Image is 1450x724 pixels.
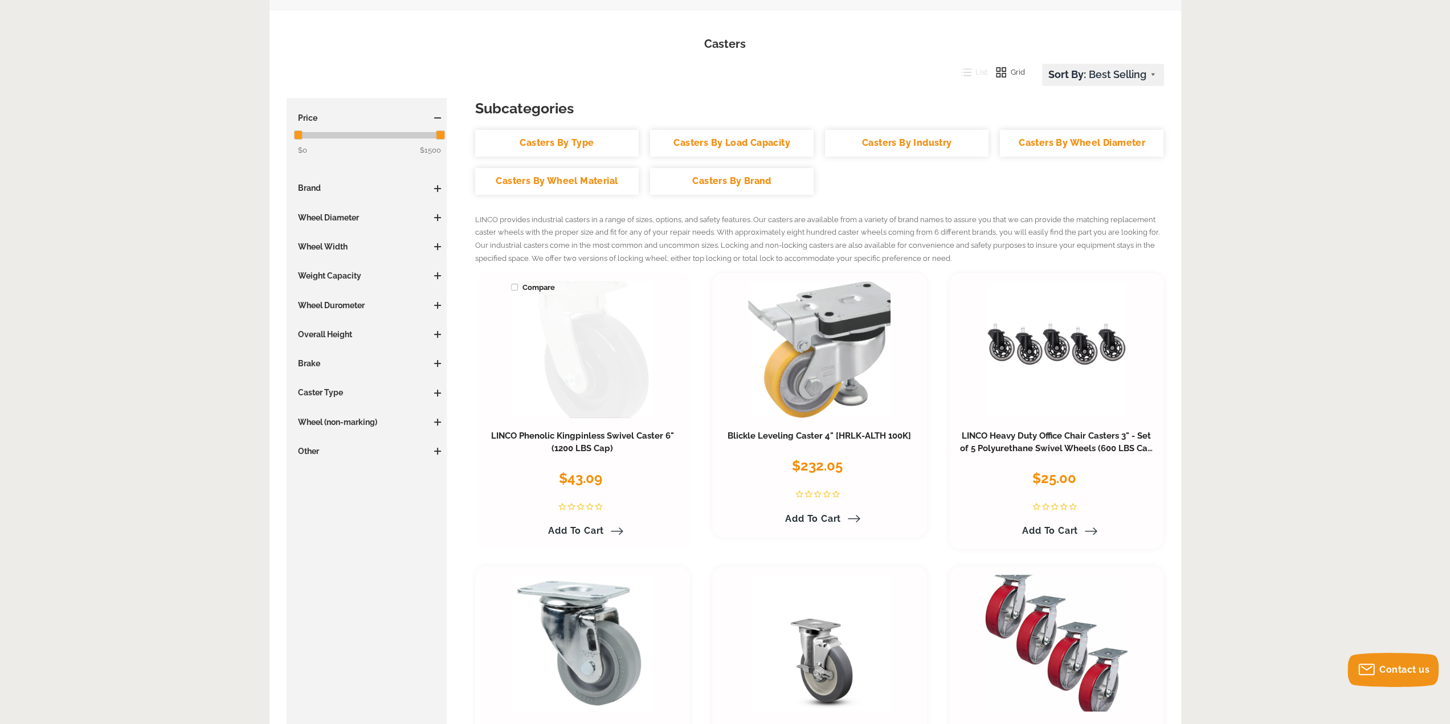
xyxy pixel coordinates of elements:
span: Add to Cart [1022,525,1078,536]
a: Casters By Wheel Diameter [1000,130,1163,157]
button: Contact us [1347,653,1439,687]
a: Blickle Leveling Caster 4" [HRLK-ALTH 100K] [728,431,911,441]
button: Grid [987,64,1025,81]
h3: Brake [292,358,442,369]
span: $0 [298,146,307,154]
span: $43.09 [558,470,602,486]
a: LINCO Heavy Duty Office Chair Casters 3" - Set of 5 Polyurethane Swivel Wheels (600 LBS Cap Combi... [960,431,1153,466]
span: Add to Cart [548,525,604,536]
span: $25.00 [1032,470,1076,486]
a: Casters By Wheel Material [475,168,639,195]
h3: Caster Type [292,387,442,398]
h3: Other [292,445,442,457]
p: LINCO provides industrial casters in a range of sizes, options, and safety features. Our casters ... [475,214,1164,265]
h3: Wheel Width [292,241,442,252]
span: Add to Cart [785,513,841,524]
a: Add to Cart [1015,521,1097,541]
h3: Brand [292,182,442,194]
span: $1500 [420,144,441,157]
span: Contact us [1379,664,1429,675]
span: $232.05 [792,457,843,474]
h3: Subcategories [475,98,1164,118]
h3: Price [292,112,442,124]
h3: Wheel (non-marking) [292,416,442,428]
a: LINCO Phenolic Kingpinless Swivel Caster 6" (1200 LBS Cap) [491,431,674,453]
h1: Casters [287,36,1164,52]
h3: Weight Capacity [292,270,442,281]
h3: Overall Height [292,329,442,340]
h3: Wheel Durometer [292,300,442,311]
a: Casters By Type [475,130,639,157]
a: Casters By Load Capacity [650,130,814,157]
a: Casters By Industry [825,130,989,157]
span: Compare [511,281,555,294]
h3: Wheel Diameter [292,212,442,223]
a: Add to Cart [778,509,860,529]
button: List [953,64,988,81]
a: Add to Cart [541,521,623,541]
a: Casters By Brand [650,168,814,195]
